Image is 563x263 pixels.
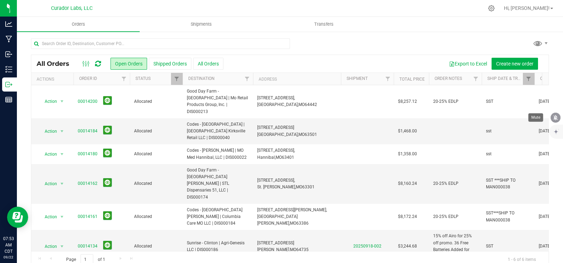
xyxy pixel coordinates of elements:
[134,213,178,220] span: Allocated
[296,221,309,226] span: 63386
[78,98,97,105] a: 00014200
[290,247,296,252] span: MO
[187,121,249,142] span: Codes - [GEOGRAPHIC_DATA] | [GEOGRAPHIC_DATA] Kirksville Retail LLC | DIS000040
[5,81,12,88] inline-svg: Outbound
[486,210,530,223] span: SST***SHIP TO MAN000038
[38,126,57,136] span: Action
[58,126,67,136] span: select
[433,180,458,187] span: 20-25% EDLP
[486,243,493,250] span: SST
[5,51,12,58] inline-svg: Inbound
[188,76,215,81] a: Destination
[399,77,425,82] a: Total Price
[5,96,12,103] inline-svg: Reports
[486,128,492,134] span: sst
[487,76,542,81] a: Ship Date & Transporter
[78,151,97,157] a: 00014180
[347,76,368,81] a: Shipment
[257,247,290,252] span: [PERSON_NAME],
[118,73,130,85] a: Filter
[282,155,294,160] span: 63401
[78,213,97,220] a: 00014161
[187,147,249,161] span: Codes - [PERSON_NAME] | MO Med Hannibal, LLC | DIS000022
[187,240,249,253] span: Sunrise - Clinton | Agri-Genesis LLC | DIS000186
[134,128,178,134] span: Allocated
[296,184,302,189] span: MO
[3,255,14,260] p: 09/22
[58,96,67,106] span: select
[257,207,327,212] span: [STREET_ADDRESS][PERSON_NAME],
[305,21,343,27] span: Transfers
[187,167,249,201] span: Good Day Farm - [GEOGRAPHIC_DATA][PERSON_NAME] | STL Dispensaries 51, LLC | DIS000174
[496,61,533,67] span: Create new order
[296,247,309,252] span: 64735
[276,155,282,160] span: MO
[487,5,496,12] div: Manage settings
[78,243,97,250] a: 00014134
[38,212,57,222] span: Action
[257,148,295,153] span: [STREET_ADDRESS],
[523,73,534,85] a: Filter
[38,149,57,159] span: Action
[492,58,538,70] button: Create new order
[398,213,417,220] span: $8,172.24
[353,244,381,249] a: 20250918-002
[5,20,12,27] inline-svg: Analytics
[257,240,294,245] span: [STREET_ADDRESS]
[78,180,97,187] a: 00014162
[37,77,71,82] div: Actions
[433,213,458,220] span: 20-25% EDLP
[149,58,191,70] button: Shipped Orders
[38,179,57,189] span: Action
[486,98,493,105] span: SST
[62,21,95,27] span: Orders
[135,76,151,81] a: Status
[58,212,67,222] span: select
[110,58,147,70] button: Open Orders
[38,96,57,106] span: Action
[470,73,482,85] a: Filter
[257,132,298,137] span: [GEOGRAPHIC_DATA],
[171,73,183,85] a: Filter
[181,21,221,27] span: Shipments
[398,180,417,187] span: $8,160.24
[79,76,97,81] a: Order ID
[433,233,477,260] span: 15% off Airo for 25% off promo. 36 Free Batteries Added for BOGO
[31,38,290,49] input: Search Order ID, Destination, Customer PO...
[257,95,295,100] span: [STREET_ADDRESS],
[134,243,178,250] span: Allocated
[257,102,298,107] span: [GEOGRAPHIC_DATA],
[257,178,295,183] span: [STREET_ADDRESS],
[5,66,12,73] inline-svg: Inventory
[262,17,385,32] a: Transfers
[305,102,317,107] span: 64442
[486,151,492,157] span: sst
[398,151,417,157] span: $1,358.00
[38,242,57,251] span: Action
[305,132,317,137] span: 63501
[433,98,458,105] span: 20-25% EDLP
[290,221,296,226] span: MO
[58,179,67,189] span: select
[187,207,249,227] span: Codes - [GEOGRAPHIC_DATA][PERSON_NAME] | Columbia Care MO LLC | DIS000184
[134,151,178,157] span: Allocated
[298,102,305,107] span: MO
[58,149,67,159] span: select
[398,243,417,250] span: $3,244.68
[444,58,492,70] button: Export to Excel
[253,73,341,85] th: Address
[302,184,315,189] span: 63301
[5,36,12,43] inline-svg: Manufacturing
[37,60,76,68] span: All Orders
[140,17,262,32] a: Shipments
[382,73,394,85] a: Filter
[193,58,223,70] button: All Orders
[257,155,276,160] span: Hannibal,
[17,17,140,32] a: Orders
[257,214,298,226] span: [GEOGRAPHIC_DATA][PERSON_NAME],
[257,184,296,189] span: St. [PERSON_NAME],
[187,88,249,115] span: Good Day Farm - [GEOGRAPHIC_DATA] | Mo Retail Products Group, Inc. | DIS000213
[398,128,417,134] span: $1,468.00
[7,207,28,228] iframe: Resource center
[78,128,97,134] a: 00014184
